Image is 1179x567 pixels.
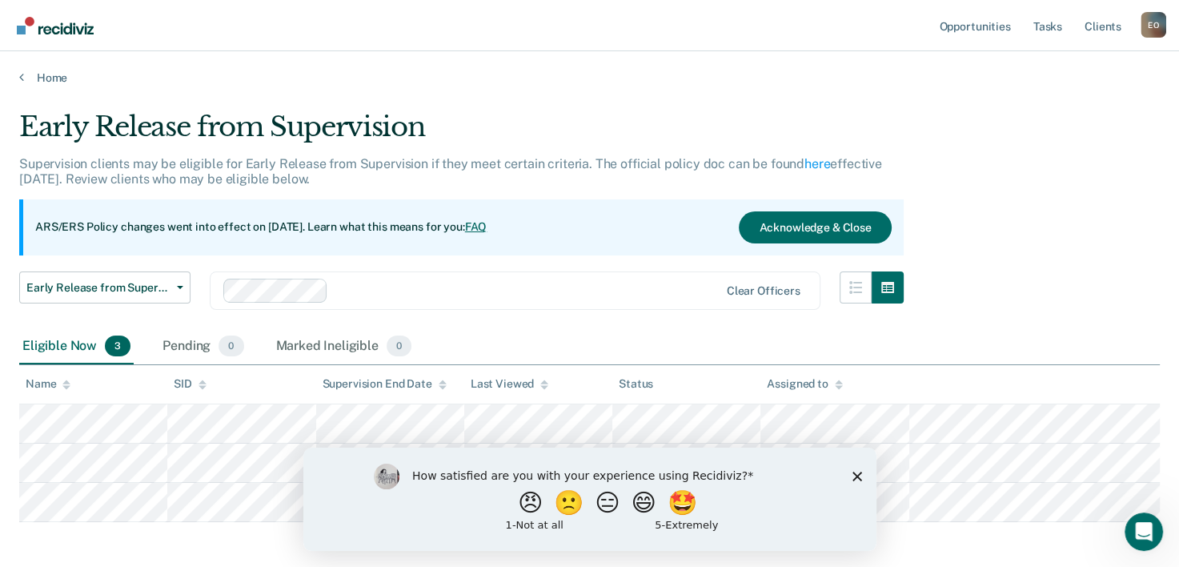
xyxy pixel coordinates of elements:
img: Recidiviz [17,17,94,34]
div: E O [1141,12,1166,38]
a: Home [19,70,1160,85]
span: 0 [219,336,243,356]
div: Last Viewed [471,377,548,391]
iframe: Intercom live chat [1125,513,1163,551]
button: Acknowledge & Close [739,211,891,243]
p: Supervision clients may be eligible for Early Release from Supervision if they meet certain crite... [19,156,882,187]
div: Assigned to [767,377,842,391]
a: FAQ [465,220,487,233]
p: ARS/ERS Policy changes went into effect on [DATE]. Learn what this means for you: [35,219,487,235]
div: Pending0 [159,329,247,364]
button: Profile dropdown button [1141,12,1166,38]
div: Early Release from Supervision [19,111,904,156]
span: Early Release from Supervision [26,281,170,295]
button: Early Release from Supervision [19,271,190,304]
span: 0 [387,336,411,356]
div: Supervision End Date [323,377,447,391]
div: SID [174,377,207,391]
div: Clear officers [727,284,800,298]
div: Status [619,377,653,391]
a: here [804,156,830,171]
iframe: Survey by Kim from Recidiviz [303,448,876,551]
div: Marked Ineligible0 [273,329,415,364]
span: 3 [105,336,130,356]
div: Name [26,377,70,391]
div: Eligible Now3 [19,329,134,364]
